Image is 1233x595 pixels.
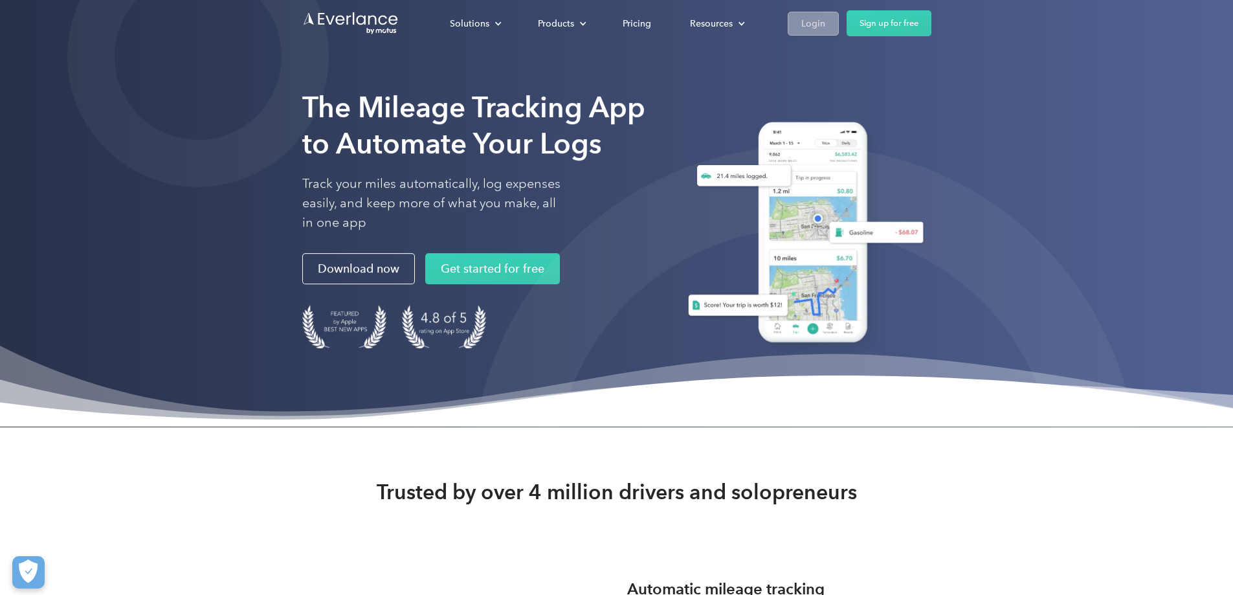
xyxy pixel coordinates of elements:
[377,479,857,505] strong: Trusted by over 4 million drivers and solopreneurs
[677,12,755,35] div: Resources
[525,12,597,35] div: Products
[302,90,645,161] strong: The Mileage Tracking App to Automate Your Logs
[302,11,399,36] a: Go to homepage
[302,305,386,348] img: Badge for Featured by Apple Best New Apps
[437,12,512,35] div: Solutions
[402,305,486,348] img: 4.9 out of 5 stars on the app store
[302,174,561,232] p: Track your miles automatically, log expenses easily, and keep more of what you make, all in one app
[12,556,45,589] button: Cookies Settings
[610,12,664,35] a: Pricing
[788,12,839,36] a: Login
[690,16,733,32] div: Resources
[801,16,825,32] div: Login
[425,253,560,284] a: Get started for free
[538,16,574,32] div: Products
[450,16,489,32] div: Solutions
[672,112,931,357] img: Everlance, mileage tracker app, expense tracking app
[847,10,931,36] a: Sign up for free
[302,253,415,284] a: Download now
[623,16,651,32] div: Pricing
